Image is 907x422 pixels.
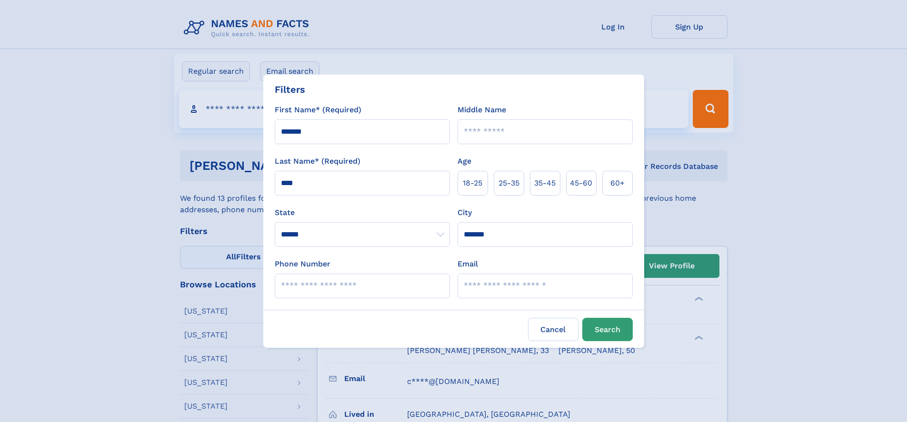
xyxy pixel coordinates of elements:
[458,258,478,270] label: Email
[458,207,472,218] label: City
[570,177,592,189] span: 45‑60
[458,156,471,167] label: Age
[463,177,482,189] span: 18‑25
[582,318,633,341] button: Search
[275,82,305,97] div: Filters
[275,258,330,270] label: Phone Number
[458,104,506,116] label: Middle Name
[275,104,361,116] label: First Name* (Required)
[498,177,519,189] span: 25‑35
[528,318,578,341] label: Cancel
[534,177,556,189] span: 35‑45
[275,156,360,167] label: Last Name* (Required)
[610,177,625,189] span: 60+
[275,207,450,218] label: State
